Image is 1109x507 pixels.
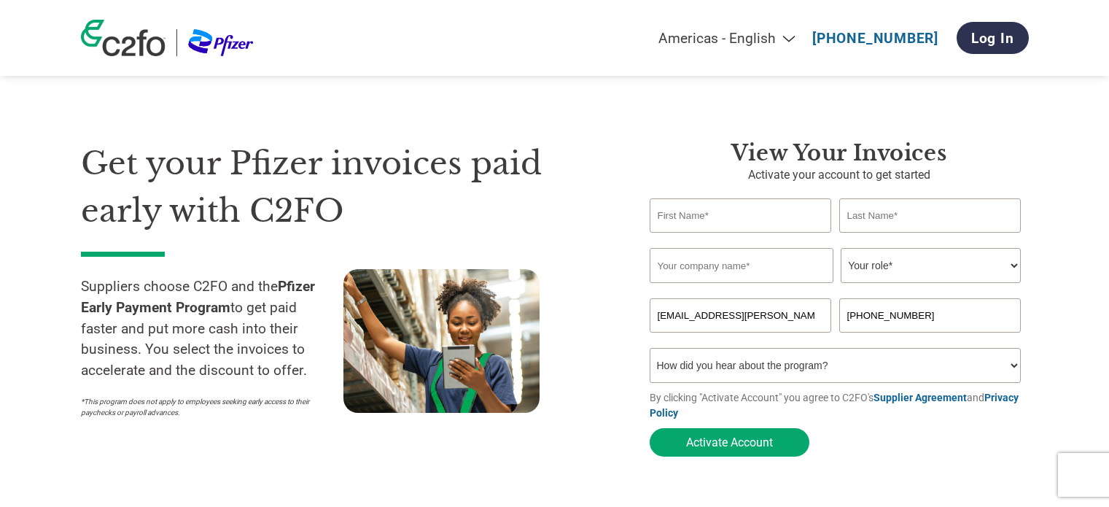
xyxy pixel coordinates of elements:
div: Invalid company name or company name is too long [650,285,1022,293]
input: Phone* [839,298,1022,333]
a: Log In [957,22,1029,54]
a: [PHONE_NUMBER] [812,30,938,47]
input: Last Name* [839,198,1022,233]
p: Activate your account to get started [650,166,1029,184]
h1: Get your Pfizer invoices paid early with C2FO [81,140,606,234]
div: Invalid last name or last name is too long [839,234,1022,242]
button: Activate Account [650,428,809,457]
img: Pfizer [188,29,254,56]
input: Invalid Email format [650,298,832,333]
h3: View Your Invoices [650,140,1029,166]
select: Title/Role [841,248,1021,283]
a: Supplier Agreement [873,392,967,403]
p: *This program does not apply to employees seeking early access to their paychecks or payroll adva... [81,396,329,418]
div: Inavlid Email Address [650,334,832,342]
img: c2fo logo [81,20,166,56]
p: Suppliers choose C2FO and the to get paid faster and put more cash into their business. You selec... [81,276,343,382]
img: supply chain worker [343,269,540,413]
input: Your company name* [650,248,833,283]
p: By clicking "Activate Account" you agree to C2FO's and [650,390,1029,421]
div: Inavlid Phone Number [839,334,1022,342]
div: Invalid first name or first name is too long [650,234,832,242]
strong: Pfizer Early Payment Program [81,278,315,316]
input: First Name* [650,198,832,233]
a: Privacy Policy [650,392,1019,419]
